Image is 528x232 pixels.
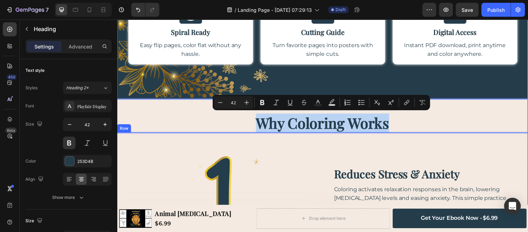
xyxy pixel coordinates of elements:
[46,6,49,14] p: 7
[238,6,312,14] span: Landing Page - [DATE] 07:29:13
[482,3,511,17] button: Publish
[152,22,266,39] p: Turn favorite pages into posters with simple cuts.
[17,8,133,18] h2: Spiral Ready
[456,3,479,17] button: Save
[221,168,400,204] p: Coloring activates relaxation responses in the brain, lowering [MEDICAL_DATA] levels and easing a...
[25,120,44,129] div: Size
[7,74,17,80] div: 450
[77,103,110,110] div: Playfair Display
[25,67,45,74] div: Text style
[1,96,417,114] p: Why Coloring Works
[34,43,54,50] p: Settings
[25,216,44,226] div: Size
[336,7,346,13] span: Draft
[69,43,92,50] p: Advanced
[3,3,52,17] button: 7
[5,128,17,133] div: Beta
[504,198,521,215] div: Open Intercom Messenger
[25,175,45,184] div: Align
[34,25,109,33] p: Heading
[235,6,236,14] span: /
[25,158,36,164] div: Color
[53,194,85,201] div: Show more
[151,8,267,18] h2: Cutting Guide
[213,95,430,110] div: Editor contextual toolbar
[286,22,401,39] p: Instant PDF download, print anytime and color anywhere.
[131,3,159,17] div: Undo/Redo
[286,8,401,18] h2: Digital Access
[309,197,371,207] div: get your ebook now -
[488,6,505,14] div: Publish
[280,192,416,212] button: get your ebook now -&nbsp;
[66,85,89,91] span: Heading 2*
[25,85,38,91] div: Styles
[25,103,34,109] div: Font
[462,7,473,13] span: Save
[371,196,388,208] div: $6.99
[77,158,110,165] div: 253D4B
[18,22,132,39] p: Easy flip pages, color flat without any hassle.
[220,149,401,165] h2: reduces stress & anxiety
[195,200,232,205] div: Drop element here
[25,191,112,204] button: Show more
[63,82,112,94] button: Heading 2*
[1,107,13,114] div: Row
[59,129,155,225] img: gempages_580446242325136302-6af2a19e-0aa2-4c9a-8543-af48314f8a47.png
